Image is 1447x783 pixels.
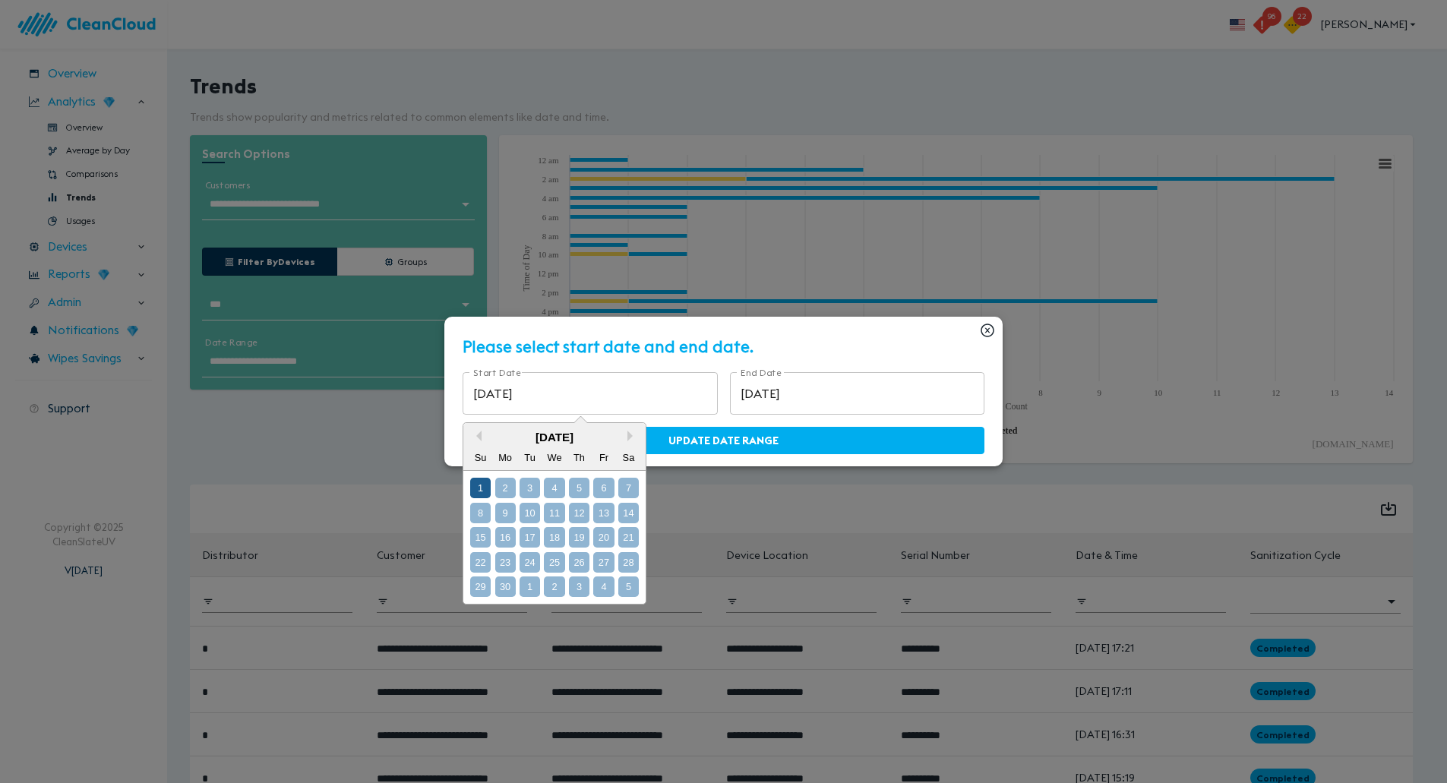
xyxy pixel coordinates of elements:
[470,527,491,548] div: Choose Sunday, June 15th, 2025
[463,427,984,455] button: Update Date Range
[618,527,639,548] div: Choose Saturday, June 21st, 2025
[470,551,491,572] div: Choose Sunday, June 22nd, 2025
[470,447,491,468] div: Su
[618,576,639,597] div: Choose Saturday, July 5th, 2025
[495,478,516,498] div: Choose Monday, June 2nd, 2025
[495,527,516,548] div: Choose Monday, June 16th, 2025
[520,551,540,572] div: Choose Tuesday, June 24th, 2025
[463,429,646,446] div: [DATE]
[569,527,589,548] div: Choose Thursday, June 19th, 2025
[520,502,540,523] div: Choose Tuesday, June 10th, 2025
[544,576,564,597] div: Choose Wednesday, July 2nd, 2025
[520,447,540,468] div: Tu
[569,502,589,523] div: Choose Thursday, June 12th, 2025
[593,478,614,498] div: Choose Friday, June 6th, 2025
[593,576,614,597] div: Choose Friday, July 4th, 2025
[593,527,614,548] div: Choose Friday, June 20th, 2025
[470,502,491,523] div: Choose Sunday, June 8th, 2025
[470,478,491,498] div: Choose Sunday, June 1st, 2025
[569,447,589,468] div: Th
[618,502,639,523] div: Choose Saturday, June 14th, 2025
[544,527,564,548] div: Choose Wednesday, June 18th, 2025
[593,551,614,572] div: Choose Friday, June 27th, 2025
[618,478,639,498] div: Choose Saturday, June 7th, 2025
[479,431,968,450] span: Update Date Range
[520,478,540,498] div: Choose Tuesday, June 3rd, 2025
[468,475,640,598] div: month 2025-06
[618,447,639,468] div: Sa
[544,447,564,468] div: We
[544,551,564,572] div: Choose Wednesday, June 25th, 2025
[470,576,491,597] div: Choose Sunday, June 29th, 2025
[520,576,540,597] div: Choose Tuesday, July 1st, 2025
[569,576,589,597] div: Choose Thursday, July 3rd, 2025
[471,431,482,441] button: Previous Month
[569,478,589,498] div: Choose Thursday, June 5th, 2025
[627,431,638,441] button: Next Month
[495,551,516,572] div: Choose Monday, June 23rd, 2025
[544,478,564,498] div: Choose Wednesday, June 4th, 2025
[463,336,984,358] h2: Please select start date and end date.
[495,502,516,523] div: Choose Monday, June 9th, 2025
[593,502,614,523] div: Choose Friday, June 13th, 2025
[593,447,614,468] div: Fr
[520,527,540,548] div: Choose Tuesday, June 17th, 2025
[569,551,589,572] div: Choose Thursday, June 26th, 2025
[618,551,639,572] div: Choose Saturday, June 28th, 2025
[495,576,516,597] div: Choose Monday, June 30th, 2025
[495,447,516,468] div: Mo
[544,502,564,523] div: Choose Wednesday, June 11th, 2025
